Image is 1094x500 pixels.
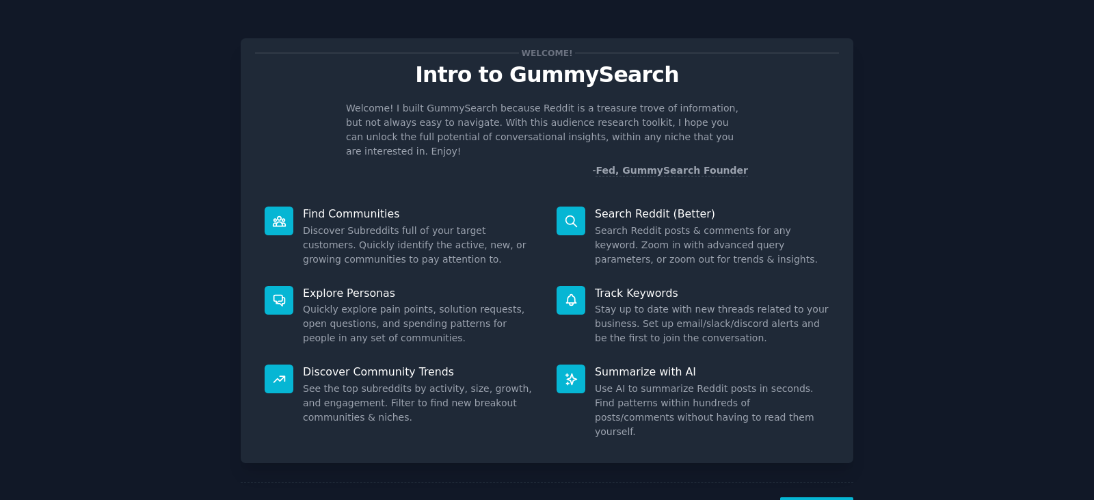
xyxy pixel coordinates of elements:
[303,286,537,300] p: Explore Personas
[346,101,748,159] p: Welcome! I built GummySearch because Reddit is a treasure trove of information, but not always ea...
[303,365,537,379] p: Discover Community Trends
[303,207,537,221] p: Find Communities
[595,286,829,300] p: Track Keywords
[592,163,748,178] div: -
[519,46,575,60] span: Welcome!
[595,224,829,267] dd: Search Reddit posts & comments for any keyword. Zoom in with advanced query parameters, or zoom o...
[255,63,839,87] p: Intro to GummySearch
[303,224,537,267] dd: Discover Subreddits full of your target customers. Quickly identify the active, new, or growing c...
[595,302,829,345] dd: Stay up to date with new threads related to your business. Set up email/slack/discord alerts and ...
[303,302,537,345] dd: Quickly explore pain points, solution requests, open questions, and spending patterns for people ...
[595,207,829,221] p: Search Reddit (Better)
[303,382,537,425] dd: See the top subreddits by activity, size, growth, and engagement. Filter to find new breakout com...
[596,165,748,176] a: Fed, GummySearch Founder
[595,382,829,439] dd: Use AI to summarize Reddit posts in seconds. Find patterns within hundreds of posts/comments with...
[595,365,829,379] p: Summarize with AI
